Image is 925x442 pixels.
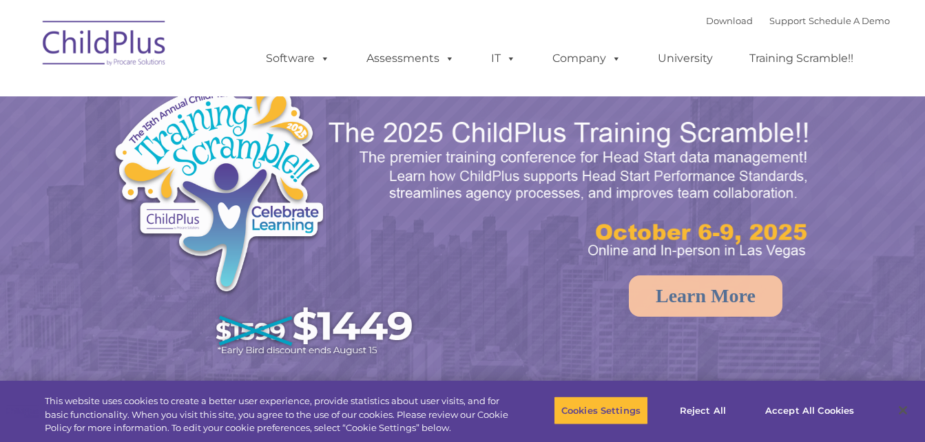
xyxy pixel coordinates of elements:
[45,394,509,435] div: This website uses cookies to create a better user experience, provide statistics about user visit...
[629,275,782,317] a: Learn More
[539,45,635,72] a: Company
[660,396,746,425] button: Reject All
[706,15,890,26] font: |
[888,395,918,425] button: Close
[736,45,867,72] a: Training Scramble!!
[769,15,806,26] a: Support
[758,396,862,425] button: Accept All Cookies
[36,11,174,80] img: ChildPlus by Procare Solutions
[644,45,727,72] a: University
[477,45,530,72] a: IT
[706,15,753,26] a: Download
[554,396,648,425] button: Cookies Settings
[809,15,890,26] a: Schedule A Demo
[353,45,468,72] a: Assessments
[252,45,344,72] a: Software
